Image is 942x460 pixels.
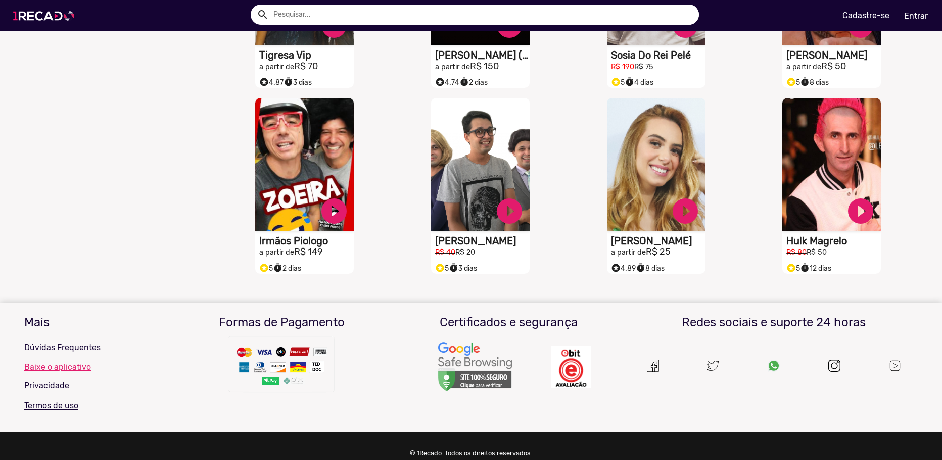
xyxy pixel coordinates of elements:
i: Selo super talento [611,261,621,273]
img: Um recado,1Recado,1 recado,vídeo de famosos,site para pagar famosos,vídeos e lives exclusivas de ... [768,360,780,372]
span: 5 [259,264,273,273]
h2: R$ 150 [435,61,530,72]
video: S1RECADO vídeos dedicados para fãs e empresas [782,98,881,231]
small: timer [273,263,282,273]
i: timer [273,261,282,273]
i: Selo super talento [786,75,796,87]
small: timer [625,77,634,87]
small: timer [284,77,293,87]
span: 2 dias [273,264,301,273]
a: play_circle_filled [845,196,876,226]
span: 2 dias [459,78,488,87]
a: play_circle_filled [670,196,700,226]
p: Privacidade [24,380,161,392]
small: stars [611,77,621,87]
video: S1RECADO vídeos dedicados para fãs e empresas [255,98,354,231]
small: a partir de [259,248,294,257]
h2: R$ 149 [259,247,354,258]
h1: [PERSON_NAME] [611,235,705,247]
a: Baixe o aplicativo [24,362,161,372]
small: R$ 75 [634,63,653,71]
small: a partir de [435,63,470,71]
button: Example home icon [253,5,271,23]
small: timer [800,263,810,273]
h3: Formas de Pagamento [176,315,388,330]
mat-icon: Example home icon [257,9,269,21]
span: 8 dias [800,78,829,87]
small: a partir de [786,63,821,71]
i: Selo super talento [259,75,269,87]
h1: Irmãos Piologo [259,235,354,247]
h1: Tigresa Vip [259,49,354,61]
span: 3 dias [284,78,312,87]
i: timer [459,75,469,87]
small: stars [611,263,621,273]
span: 4.87 [259,78,284,87]
h3: Certificados e segurança [403,315,615,330]
small: timer [449,263,458,273]
h2: R$ 25 [611,247,705,258]
span: 5 [611,78,625,87]
span: 12 dias [800,264,831,273]
i: timer [449,261,458,273]
img: Um recado,1Recado,1 recado,vídeo de famosos,site para pagar famosos,vídeos e lives exclusivas de ... [226,334,337,399]
img: Um recado,1Recado,1 recado,vídeo de famosos,site para pagar famosos,vídeos e lives exclusivas de ... [437,342,513,393]
i: timer [284,75,293,87]
span: 5 [786,78,800,87]
small: a partir de [611,248,646,257]
span: 5 [435,264,449,273]
p: Dúvidas Frequentes [24,342,161,354]
h3: Mais [24,315,161,330]
span: 4.89 [611,264,636,273]
span: 5 [786,264,800,273]
h1: [PERSON_NAME] [435,235,530,247]
h2: R$ 70 [259,61,354,72]
u: Cadastre-se [842,11,889,20]
small: R$ 190 [611,63,634,71]
h1: Hulk Magrelo [786,235,881,247]
img: instagram.svg [828,360,840,372]
small: timer [800,77,810,87]
small: R$ 40 [435,248,455,257]
span: 4.74 [435,78,459,87]
small: timer [459,77,469,87]
h1: Sosia Do Rei Pelé [611,49,705,61]
h1: [PERSON_NAME] [786,49,881,61]
i: timer [625,75,634,87]
i: timer [800,261,810,273]
h2: R$ 50 [786,61,881,72]
small: timer [636,263,645,273]
a: Entrar [898,7,934,25]
i: Selo super talento [786,261,796,273]
small: R$ 20 [455,248,475,257]
span: 8 dias [636,264,665,273]
span: 4 dias [625,78,653,87]
small: stars [259,77,269,87]
p: Termos de uso [24,400,161,412]
i: timer [636,261,645,273]
small: stars [786,77,796,87]
i: Selo super talento [435,261,445,273]
i: Selo super talento [259,261,269,273]
i: Selo super talento [611,75,621,87]
input: Pesquisar... [266,5,699,25]
img: Um recado,1Recado,1 recado,vídeo de famosos,site para pagar famosos,vídeos e lives exclusivas de ... [647,360,659,372]
h3: Redes sociais e suporte 24 horas [630,315,918,330]
small: R$ 80 [786,248,807,257]
video: S1RECADO vídeos dedicados para fãs e empresas [607,98,705,231]
span: 3 dias [449,264,477,273]
small: R$ 50 [807,248,827,257]
video: S1RECADO vídeos dedicados para fãs e empresas [431,98,530,231]
small: stars [435,263,445,273]
img: twitter.svg [707,360,719,372]
i: Selo super talento [435,75,445,87]
small: stars [435,77,445,87]
small: stars [786,263,796,273]
a: play_circle_filled [494,196,525,226]
small: stars [259,263,269,273]
img: Um recado,1Recado,1 recado,vídeo de famosos,site para pagar famosos,vídeos e lives exclusivas de ... [888,359,902,372]
a: play_circle_filled [319,196,349,226]
img: Um recado,1Recado,1 recado,vídeo de famosos,site para pagar famosos,vídeos e lives exclusivas de ... [551,346,591,388]
small: a partir de [259,63,294,71]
